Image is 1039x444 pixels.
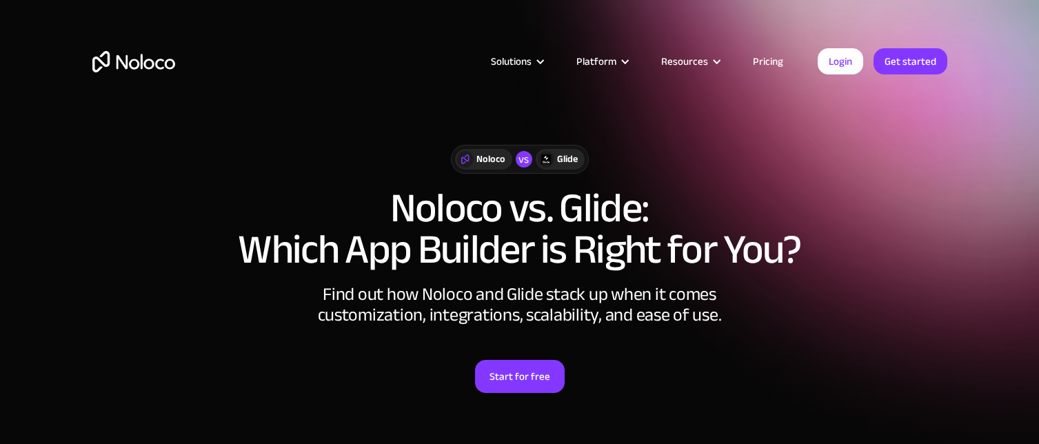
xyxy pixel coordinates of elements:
[313,284,727,325] div: Find out how Noloco and Glide stack up when it comes customization, integrations, scalability, an...
[92,188,947,270] h1: Noloco vs. Glide: Which App Builder is Right for You?
[491,52,532,70] div: Solutions
[736,52,800,70] a: Pricing
[476,152,505,167] div: Noloco
[661,52,708,70] div: Resources
[516,151,532,168] div: vs
[576,52,616,70] div: Platform
[644,52,736,70] div: Resources
[475,360,565,393] a: Start for free
[474,52,559,70] div: Solutions
[557,152,578,167] div: Glide
[92,51,175,72] a: home
[874,48,947,74] a: Get started
[559,52,644,70] div: Platform
[818,48,863,74] a: Login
